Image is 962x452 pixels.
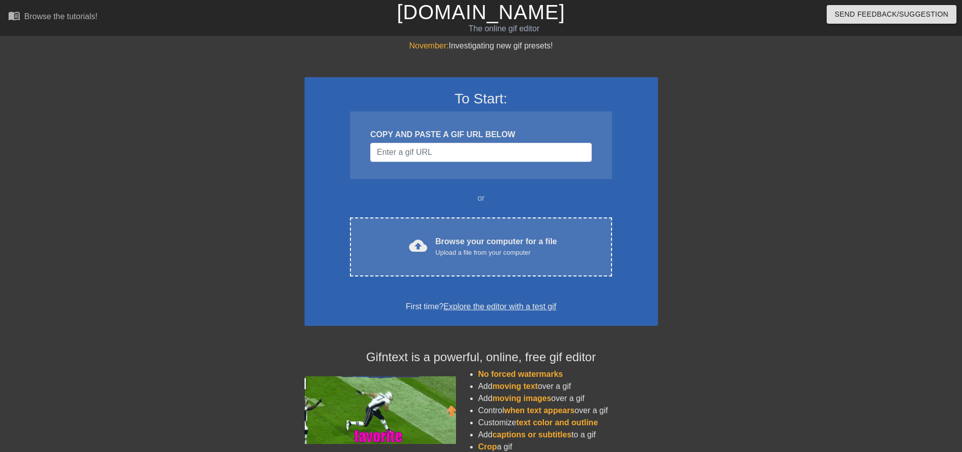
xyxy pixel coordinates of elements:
[370,143,591,162] input: Username
[478,370,563,378] span: No forced watermarks
[516,418,598,427] span: text color and outline
[409,41,448,50] span: November:
[504,406,575,415] span: when text appears
[331,192,632,204] div: or
[435,236,557,258] div: Browse your computer for a file
[8,10,20,22] span: menu_book
[305,40,658,52] div: Investigating new gif presets!
[478,380,658,392] li: Add over a gif
[397,1,565,23] a: [DOMAIN_NAME]
[443,302,556,311] a: Explore the editor with a test gif
[305,350,658,365] h4: Gifntext is a powerful, online, free gif editor
[409,237,427,255] span: cloud_upload
[318,90,645,107] h3: To Start:
[492,430,571,439] span: captions or subtitles
[492,382,538,390] span: moving text
[326,23,682,35] div: The online gif editor
[478,405,658,417] li: Control over a gif
[835,8,948,21] span: Send Feedback/Suggestion
[8,10,97,25] a: Browse the tutorials!
[435,248,557,258] div: Upload a file from your computer
[370,129,591,141] div: COPY AND PASTE A GIF URL BELOW
[478,392,658,405] li: Add over a gif
[478,442,497,451] span: Crop
[492,394,551,403] span: moving images
[305,376,456,444] img: football_small.gif
[478,429,658,441] li: Add to a gif
[24,12,97,21] div: Browse the tutorials!
[318,301,645,313] div: First time?
[478,417,658,429] li: Customize
[827,5,956,24] button: Send Feedback/Suggestion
